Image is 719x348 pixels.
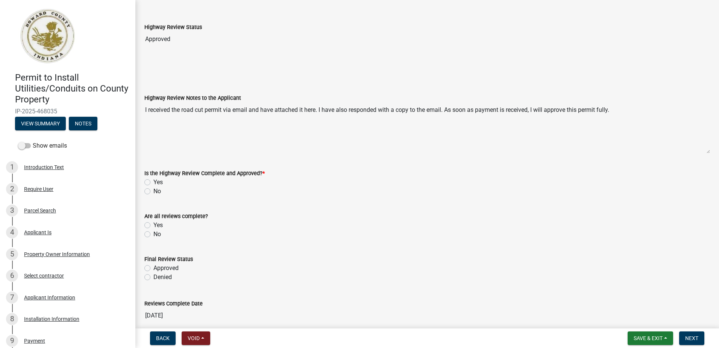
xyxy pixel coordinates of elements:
[24,165,64,170] div: Introduction Text
[24,338,45,343] div: Payment
[628,331,673,345] button: Save & Exit
[24,208,56,213] div: Parcel Search
[24,186,53,192] div: Require User
[69,121,97,127] wm-modal-confirm: Notes
[15,8,79,64] img: Howard County, Indiana
[6,248,18,260] div: 5
[153,230,161,239] label: No
[685,335,698,341] span: Next
[24,316,79,322] div: Installation Information
[634,335,663,341] span: Save & Exit
[15,72,129,105] h4: Permit to Install Utilities/Conduits on County Property
[6,270,18,282] div: 6
[6,161,18,173] div: 1
[144,96,241,101] label: Highway Review Notes to the Applicant
[24,230,52,235] div: Applicant Is
[188,335,200,341] span: Void
[153,187,161,196] label: No
[144,214,208,219] label: Are all reviews complete?
[150,331,176,345] button: Back
[18,141,67,150] label: Show emails
[144,301,203,307] label: Reviews Complete Date
[15,121,66,127] wm-modal-confirm: Summary
[6,313,18,325] div: 8
[15,108,120,115] span: IP-2025-468035
[6,335,18,347] div: 9
[153,221,163,230] label: Yes
[144,25,202,30] label: Highway Review Status
[24,295,75,300] div: Applicant Information
[153,178,163,187] label: Yes
[144,257,193,262] label: Final Review Status
[144,102,710,154] textarea: I received the road cut permit via email and have attached it here. I have also responded with a ...
[153,273,172,282] label: Denied
[182,331,210,345] button: Void
[24,252,90,257] div: Property Owner Information
[24,273,64,278] div: Select contractor
[6,183,18,195] div: 2
[144,171,265,176] label: Is the Highway Review Complete and Approved?
[6,292,18,304] div: 7
[679,331,704,345] button: Next
[15,117,66,130] button: View Summary
[156,335,170,341] span: Back
[153,264,179,273] label: Approved
[69,117,97,130] button: Notes
[6,205,18,217] div: 3
[6,226,18,238] div: 4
